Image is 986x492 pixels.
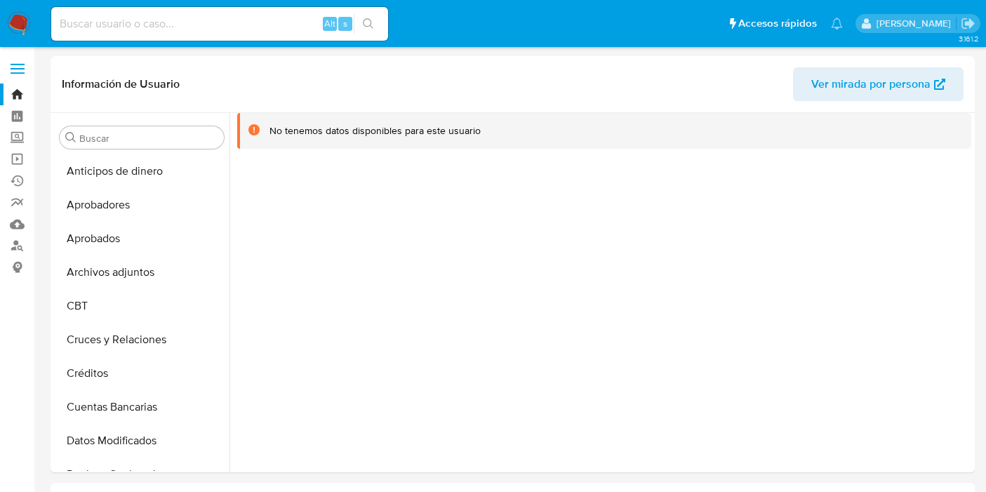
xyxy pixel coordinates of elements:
button: Créditos [54,357,229,390]
button: Archivos adjuntos [54,255,229,289]
p: marianathalie.grajeda@mercadolibre.com.mx [877,17,956,30]
span: Accesos rápidos [738,16,817,31]
span: Ver mirada por persona [811,67,931,101]
button: Devices Geolocation [54,458,229,491]
input: Buscar [79,132,218,145]
input: Buscar usuario o caso... [51,15,388,33]
span: s [343,17,347,30]
button: Ver mirada por persona [793,67,964,101]
button: Cruces y Relaciones [54,323,229,357]
button: Aprobadores [54,188,229,222]
button: Datos Modificados [54,424,229,458]
button: CBT [54,289,229,323]
div: No tenemos datos disponibles para este usuario [269,124,481,138]
a: Notificaciones [831,18,843,29]
button: Buscar [65,132,76,143]
button: search-icon [354,14,382,34]
button: Aprobados [54,222,229,255]
button: Anticipos de dinero [54,154,229,188]
button: Cuentas Bancarias [54,390,229,424]
a: Salir [961,16,975,31]
h1: Información de Usuario [62,77,180,91]
span: Alt [324,17,335,30]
